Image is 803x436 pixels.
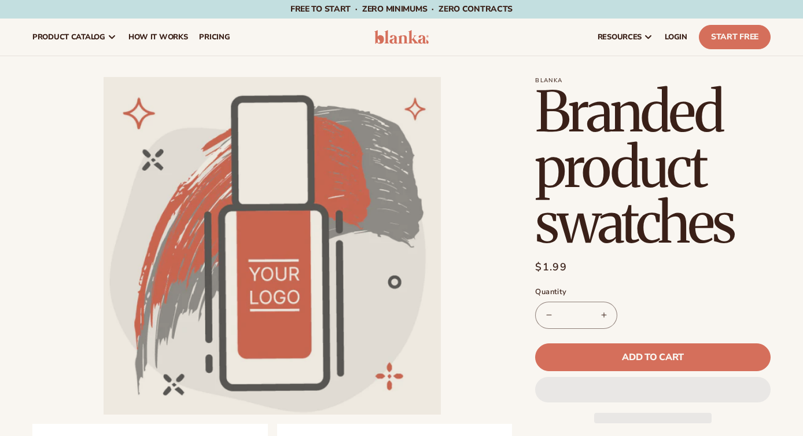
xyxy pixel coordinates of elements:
[535,84,771,251] h1: Branded product swatches
[123,19,194,56] a: How It Works
[32,32,105,42] span: product catalog
[535,287,771,298] label: Quantity
[290,3,513,14] span: Free to start · ZERO minimums · ZERO contracts
[535,259,567,275] span: $1.99
[598,32,642,42] span: resources
[128,32,188,42] span: How It Works
[374,30,429,44] img: logo
[659,19,693,56] a: LOGIN
[535,343,771,371] button: Add to cart
[199,32,230,42] span: pricing
[665,32,687,42] span: LOGIN
[622,353,683,362] span: Add to cart
[699,25,771,49] a: Start Free
[27,19,123,56] a: product catalog
[193,19,235,56] a: pricing
[592,19,659,56] a: resources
